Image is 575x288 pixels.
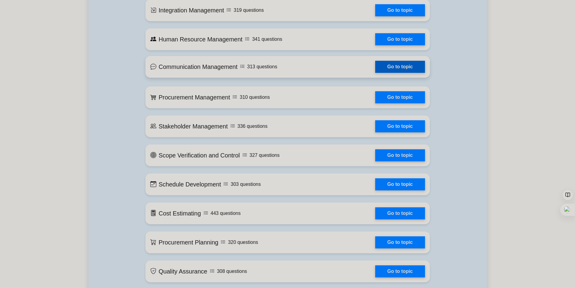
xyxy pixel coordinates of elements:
[375,91,425,103] a: Go to topic
[375,120,425,132] a: Go to topic
[375,149,425,161] a: Go to topic
[375,178,425,190] a: Go to topic
[375,265,425,277] a: Go to topic
[375,61,425,73] a: Go to topic
[375,207,425,219] a: Go to topic
[375,236,425,248] a: Go to topic
[375,33,425,45] a: Go to topic
[375,4,425,16] a: Go to topic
